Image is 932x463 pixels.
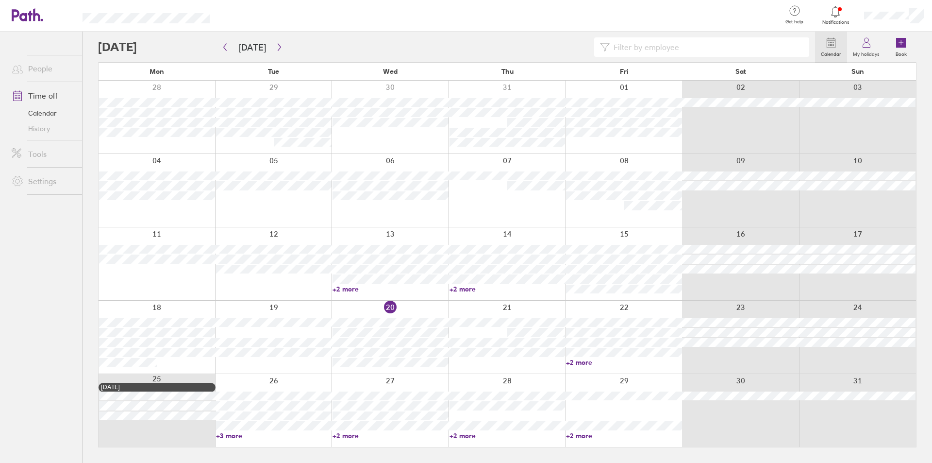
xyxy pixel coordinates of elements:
[4,144,82,164] a: Tools
[101,384,213,391] div: [DATE]
[268,68,279,75] span: Tue
[890,49,913,57] label: Book
[4,86,82,105] a: Time off
[383,68,398,75] span: Wed
[847,49,885,57] label: My holidays
[4,121,82,137] a: History
[231,39,274,55] button: [DATE]
[216,431,332,440] a: +3 more
[847,32,885,63] a: My holidays
[501,68,514,75] span: Thu
[620,68,629,75] span: Fri
[735,68,746,75] span: Sat
[4,105,82,121] a: Calendar
[610,38,803,56] input: Filter by employee
[4,171,82,191] a: Settings
[851,68,864,75] span: Sun
[449,431,566,440] a: +2 more
[815,32,847,63] a: Calendar
[566,358,682,367] a: +2 more
[449,285,566,293] a: +2 more
[885,32,916,63] a: Book
[566,431,682,440] a: +2 more
[333,431,449,440] a: +2 more
[150,68,164,75] span: Mon
[333,285,449,293] a: +2 more
[820,19,851,25] span: Notifications
[820,5,851,25] a: Notifications
[815,49,847,57] label: Calendar
[4,59,82,78] a: People
[779,19,810,25] span: Get help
